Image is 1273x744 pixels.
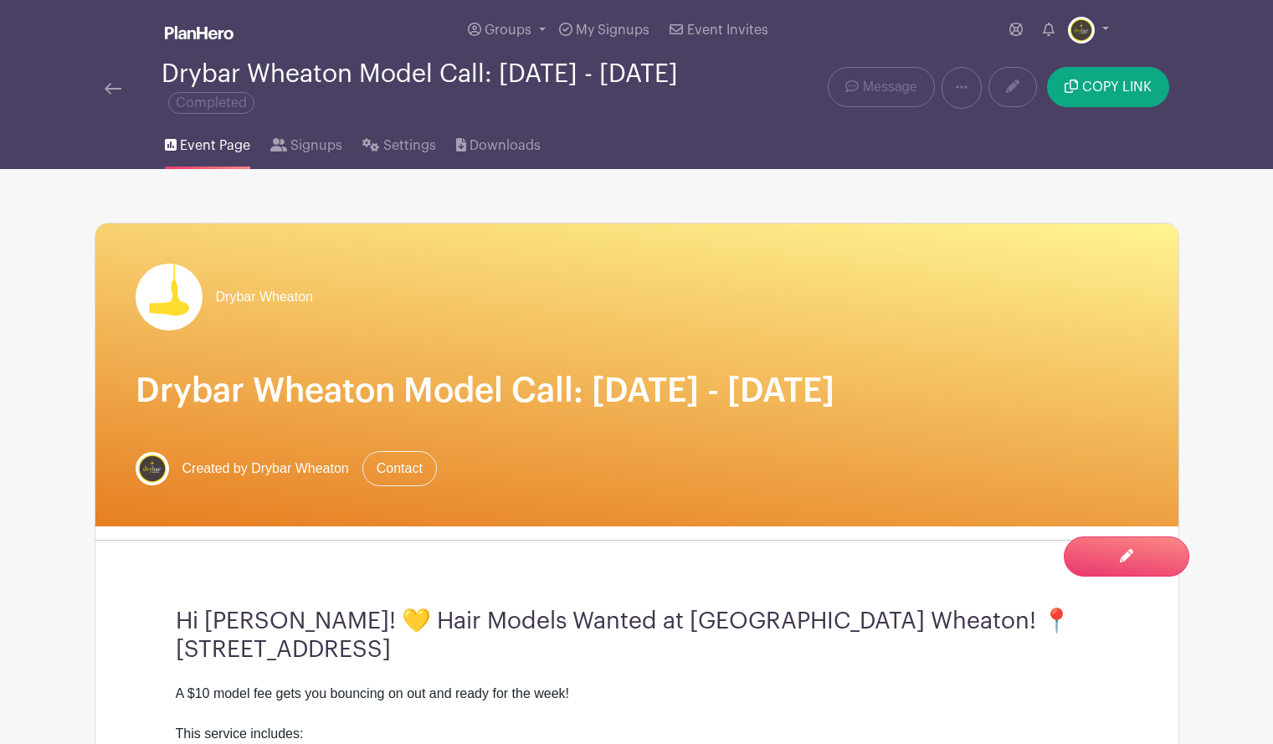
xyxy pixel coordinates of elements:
[105,83,121,95] img: back-arrow-29a5d9b10d5bd6ae65dc969a981735edf675c4d7a1fe02e03b50dbd4ba3cdb55.svg
[485,23,531,37] span: Groups
[162,60,704,115] div: Drybar Wheaton Model Call: [DATE] - [DATE]
[168,92,254,114] span: Completed
[180,136,250,156] span: Event Page
[176,608,1098,664] h3: Hi [PERSON_NAME]! 💛 Hair Models Wanted at [GEOGRAPHIC_DATA] Wheaton! 📍 [STREET_ADDRESS]
[176,684,1098,724] div: A $10 model fee gets you bouncing on out and ready for the week!
[290,136,342,156] span: Signups
[828,67,934,107] a: Message
[456,115,541,169] a: Downloads
[362,451,437,486] a: Contact
[362,115,435,169] a: Settings
[470,136,541,156] span: Downloads
[863,77,917,97] span: Message
[1047,67,1168,107] button: COPY LINK
[136,452,169,485] img: DB%20WHEATON_IG%20Profile.jpg
[576,23,649,37] span: My Signups
[1068,17,1095,44] img: DB%20WHEATON_IG%20Profile.jpg
[136,264,203,331] img: drybar%20logo.png
[182,459,349,479] span: Created by Drybar Wheaton
[176,724,1098,744] div: This service includes:
[383,136,436,156] span: Settings
[1082,80,1152,94] span: COPY LINK
[216,287,314,307] span: Drybar Wheaton
[687,23,768,37] span: Event Invites
[270,115,342,169] a: Signups
[136,371,1138,411] h1: Drybar Wheaton Model Call: [DATE] - [DATE]
[165,26,234,39] img: logo_white-6c42ec7e38ccf1d336a20a19083b03d10ae64f83f12c07503d8b9e83406b4c7d.svg
[165,115,250,169] a: Event Page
